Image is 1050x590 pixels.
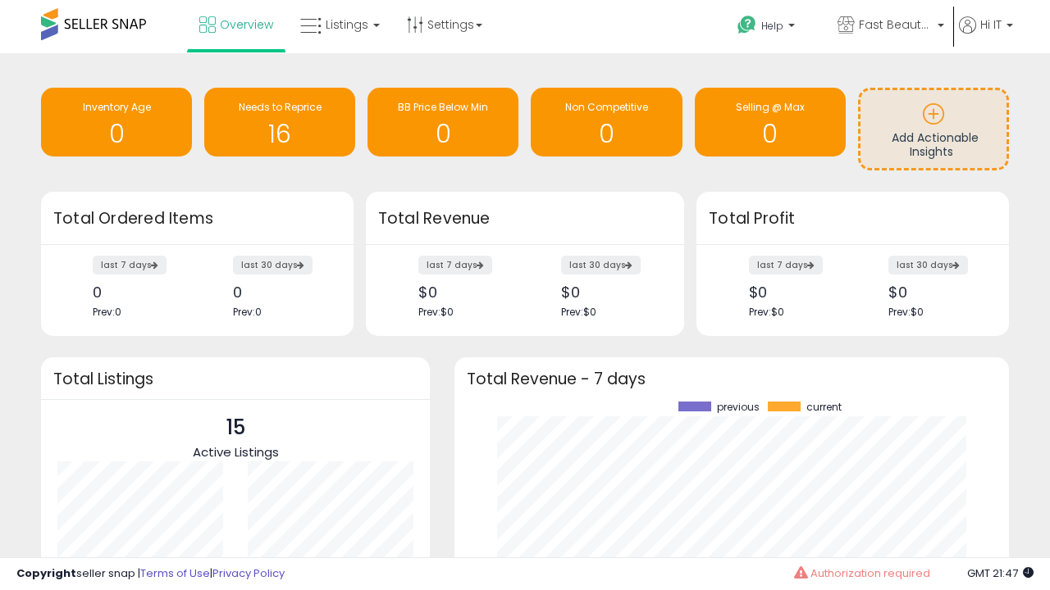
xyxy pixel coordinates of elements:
[233,305,262,319] span: Prev: 0
[326,16,368,33] span: Listings
[888,305,924,319] span: Prev: $0
[709,207,997,230] h3: Total Profit
[467,373,997,385] h3: Total Revenue - 7 days
[212,120,347,147] h1: 16
[239,100,322,114] span: Needs to Reprice
[749,305,784,319] span: Prev: $0
[16,565,76,581] strong: Copyright
[695,88,846,157] a: Selling @ Max 0
[212,565,285,581] a: Privacy Policy
[49,120,184,147] h1: 0
[233,284,325,301] div: 0
[418,284,513,301] div: $0
[561,256,641,275] label: last 30 days
[761,19,783,33] span: Help
[561,305,596,319] span: Prev: $0
[376,120,510,147] h1: 0
[888,284,980,301] div: $0
[220,16,273,33] span: Overview
[859,16,933,33] span: Fast Beauty ([GEOGRAPHIC_DATA])
[531,88,682,157] a: Non Competitive 0
[53,373,418,385] h3: Total Listings
[53,207,341,230] h3: Total Ordered Items
[565,100,648,114] span: Non Competitive
[561,284,655,301] div: $0
[83,100,151,114] span: Inventory Age
[367,88,518,157] a: BB Price Below Min 0
[717,402,760,413] span: previous
[980,16,1002,33] span: Hi IT
[806,402,842,413] span: current
[16,566,285,582] div: seller snap | |
[724,2,823,53] a: Help
[967,565,1034,581] span: 2025-08-11 21:47 GMT
[93,284,185,301] div: 0
[93,256,167,275] label: last 7 days
[959,16,1013,53] a: Hi IT
[888,256,968,275] label: last 30 days
[41,88,192,157] a: Inventory Age 0
[378,207,672,230] h3: Total Revenue
[204,88,355,157] a: Needs to Reprice 16
[193,443,279,461] span: Active Listings
[749,256,823,275] label: last 7 days
[749,284,841,301] div: $0
[861,90,1007,168] a: Add Actionable Insights
[193,412,279,443] p: 15
[736,100,805,114] span: Selling @ Max
[703,120,838,147] h1: 0
[892,129,979,161] span: Add Actionable Insights
[539,120,673,147] h1: 0
[398,100,488,114] span: BB Price Below Min
[93,305,121,319] span: Prev: 0
[233,256,313,275] label: last 30 days
[418,256,492,275] label: last 7 days
[140,565,210,581] a: Terms of Use
[737,15,757,35] i: Get Help
[418,305,454,319] span: Prev: $0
